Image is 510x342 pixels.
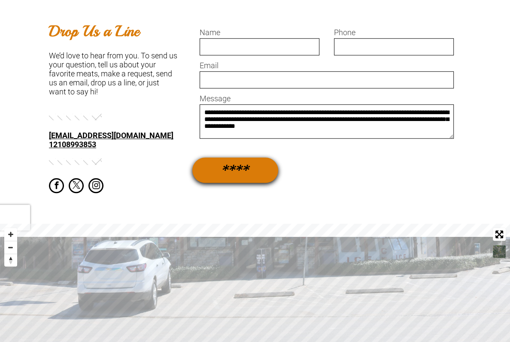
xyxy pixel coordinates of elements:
label: Name [200,28,319,37]
label: Email [200,61,454,70]
font: We’d love to hear from you. To send us your question, tell us about your favorite meats, make a r... [49,51,177,96]
button: Toggle fullscreen [493,228,506,241]
a: 12108993853 [49,140,96,149]
button: Zoom out [4,241,17,254]
a: instagram [88,178,103,195]
a: facebook [49,178,64,195]
label: Phone [334,28,454,37]
b: Drop Us a Line [49,22,140,41]
button: Zoom in [4,228,17,241]
a: [EMAIL_ADDRESS][DOMAIN_NAME] [49,131,173,140]
button: Reset bearing to north [4,254,17,266]
a: twitter [69,178,84,195]
label: Message [200,94,454,103]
